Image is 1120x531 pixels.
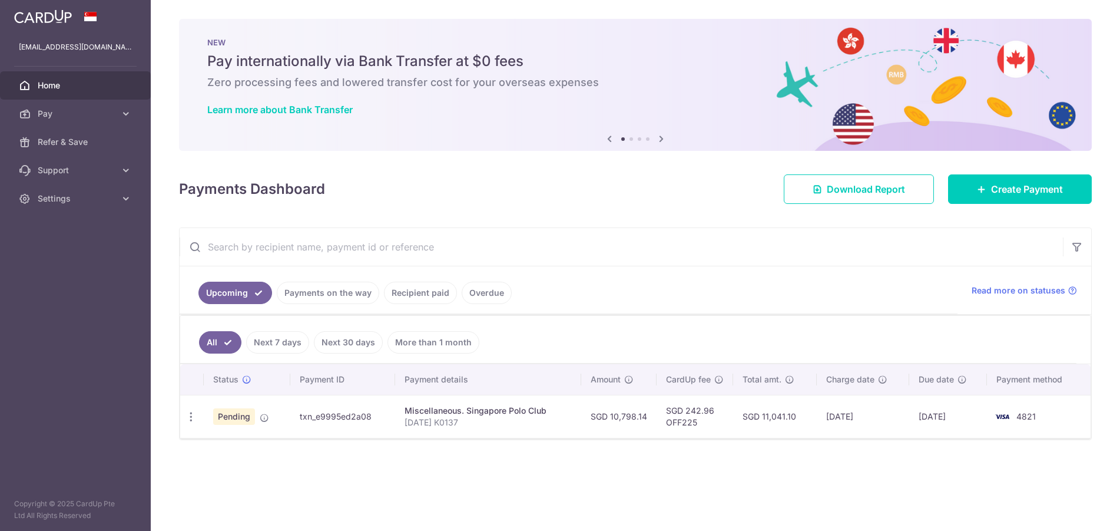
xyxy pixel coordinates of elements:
[987,364,1091,395] th: Payment method
[207,75,1063,90] h6: Zero processing fees and lowered transfer cost for your overseas expenses
[826,374,874,385] span: Charge date
[387,331,479,354] a: More than 1 month
[919,374,954,385] span: Due date
[395,364,581,395] th: Payment details
[179,19,1092,151] img: Bank transfer banner
[179,179,325,200] h4: Payments Dashboard
[909,395,987,438] td: [DATE]
[972,285,1065,296] span: Read more on statuses
[246,331,309,354] a: Next 7 days
[38,80,115,91] span: Home
[207,52,1063,71] h5: Pay internationally via Bank Transfer at $0 fees
[314,331,383,354] a: Next 30 days
[384,282,457,304] a: Recipient paid
[462,282,512,304] a: Overdue
[207,38,1063,47] p: NEW
[591,374,621,385] span: Amount
[405,405,572,417] div: Miscellaneous. Singapore Polo Club
[213,408,255,425] span: Pending
[19,41,132,53] p: [EMAIL_ADDRESS][DOMAIN_NAME]
[666,374,711,385] span: CardUp fee
[827,182,905,196] span: Download Report
[990,410,1014,424] img: Bank Card
[784,174,934,204] a: Download Report
[199,331,241,354] a: All
[277,282,379,304] a: Payments on the way
[14,9,72,24] img: CardUp
[581,395,657,438] td: SGD 10,798.14
[213,374,238,385] span: Status
[948,174,1092,204] a: Create Payment
[38,136,115,148] span: Refer & Save
[405,417,572,428] p: [DATE] K0137
[657,395,733,438] td: SGD 242.96 OFF225
[290,395,395,438] td: txn_e9995ed2a08
[817,395,909,438] td: [DATE]
[207,104,353,116] a: Learn more about Bank Transfer
[180,228,1063,266] input: Search by recipient name, payment id or reference
[1016,411,1036,421] span: 4821
[991,182,1063,196] span: Create Payment
[733,395,817,438] td: SGD 11,041.10
[198,282,272,304] a: Upcoming
[38,108,115,120] span: Pay
[972,285,1077,296] a: Read more on statuses
[743,374,781,385] span: Total amt.
[38,193,115,205] span: Settings
[38,164,115,176] span: Support
[290,364,395,395] th: Payment ID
